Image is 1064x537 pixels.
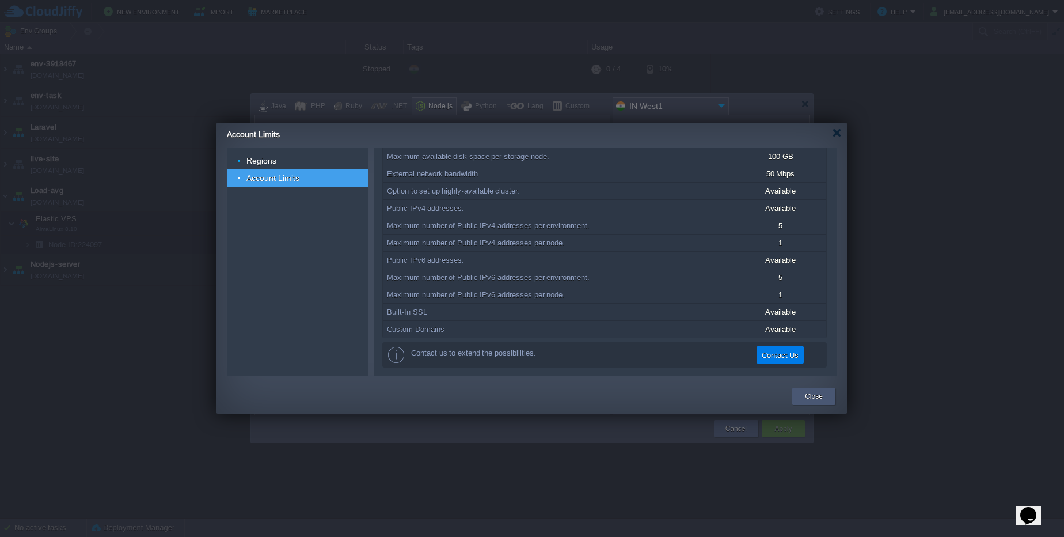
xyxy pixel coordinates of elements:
div: 5 [732,269,827,286]
div: 1 [732,286,827,303]
div: 1 [732,235,827,251]
div: Public IPv6 addresses. [383,252,732,268]
div: External network bandwidth [383,165,732,182]
div: Public IPv4 addresses. [383,200,732,217]
div: Contact us to extend the possibilities. [382,342,827,368]
div: Custom Domains [383,321,732,338]
div: 50 Mbps [732,165,827,182]
div: Available [732,183,827,199]
div: Maximum number of Public IPv6 addresses per environment. [383,269,732,286]
div: Available [732,200,827,217]
div: Maximum available disk space per storage node. [383,148,732,165]
span: Account Limits [227,130,280,139]
button: Contact Us [758,348,803,362]
a: Account Limits [245,173,301,183]
div: 5 [732,217,827,234]
div: Available [732,321,827,338]
a: Regions [245,156,278,166]
div: Available [732,252,827,268]
iframe: chat widget [1016,491,1052,525]
div: Built-In SSL [383,304,732,320]
div: 100 GB [732,148,827,165]
div: Maximum number of Public IPv4 addresses per environment. [383,217,732,234]
button: Close [805,391,823,402]
div: Available [732,304,827,320]
div: Maximum number of Public IPv6 addresses per node. [383,286,732,303]
div: Maximum number of Public IPv4 addresses per node. [383,235,732,251]
div: Option to set up highly-available cluster. [383,183,732,199]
